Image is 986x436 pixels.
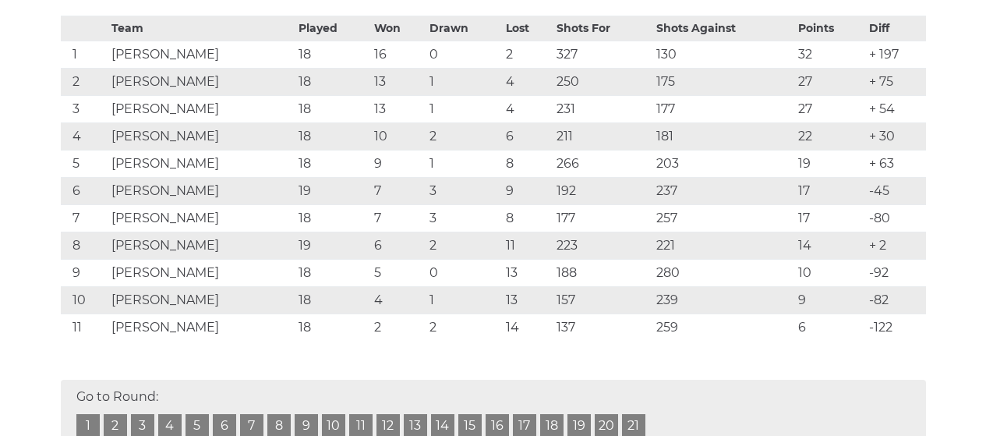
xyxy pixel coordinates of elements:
[61,96,108,123] td: 3
[652,96,794,123] td: 177
[108,178,295,205] td: [PERSON_NAME]
[295,314,370,342] td: 18
[502,16,553,41] th: Lost
[794,287,865,314] td: 9
[108,260,295,287] td: [PERSON_NAME]
[652,69,794,96] td: 175
[61,123,108,151] td: 4
[794,314,865,342] td: 6
[553,151,652,178] td: 266
[865,96,926,123] td: + 54
[502,205,553,232] td: 8
[370,260,426,287] td: 5
[502,232,553,260] td: 11
[295,205,370,232] td: 18
[553,314,652,342] td: 137
[295,16,370,41] th: Played
[502,151,553,178] td: 8
[426,205,501,232] td: 3
[652,287,794,314] td: 239
[61,178,108,205] td: 6
[794,123,865,151] td: 22
[61,41,108,69] td: 1
[865,16,926,41] th: Diff
[426,232,501,260] td: 2
[553,287,652,314] td: 157
[652,205,794,232] td: 257
[502,178,553,205] td: 9
[794,41,865,69] td: 32
[108,151,295,178] td: [PERSON_NAME]
[370,314,426,342] td: 2
[370,151,426,178] td: 9
[553,232,652,260] td: 223
[652,260,794,287] td: 280
[502,314,553,342] td: 14
[426,260,501,287] td: 0
[370,41,426,69] td: 16
[108,314,295,342] td: [PERSON_NAME]
[865,69,926,96] td: + 75
[865,287,926,314] td: -82
[61,260,108,287] td: 9
[61,151,108,178] td: 5
[652,16,794,41] th: Shots Against
[370,287,426,314] td: 4
[553,123,652,151] td: 211
[426,178,501,205] td: 3
[108,232,295,260] td: [PERSON_NAME]
[794,69,865,96] td: 27
[108,41,295,69] td: [PERSON_NAME]
[794,96,865,123] td: 27
[295,151,370,178] td: 18
[370,232,426,260] td: 6
[426,314,501,342] td: 2
[553,41,652,69] td: 327
[652,41,794,69] td: 130
[295,41,370,69] td: 18
[108,205,295,232] td: [PERSON_NAME]
[370,123,426,151] td: 10
[370,96,426,123] td: 13
[370,16,426,41] th: Won
[426,41,501,69] td: 0
[426,151,501,178] td: 1
[865,205,926,232] td: -80
[652,232,794,260] td: 221
[108,123,295,151] td: [PERSON_NAME]
[61,205,108,232] td: 7
[61,69,108,96] td: 2
[370,178,426,205] td: 7
[553,69,652,96] td: 250
[502,96,553,123] td: 4
[61,314,108,342] td: 11
[553,96,652,123] td: 231
[652,123,794,151] td: 181
[426,96,501,123] td: 1
[108,69,295,96] td: [PERSON_NAME]
[426,123,501,151] td: 2
[553,16,652,41] th: Shots For
[865,123,926,151] td: + 30
[794,232,865,260] td: 14
[295,287,370,314] td: 18
[794,178,865,205] td: 17
[553,205,652,232] td: 177
[295,260,370,287] td: 18
[865,314,926,342] td: -122
[865,260,926,287] td: -92
[295,96,370,123] td: 18
[61,232,108,260] td: 8
[794,151,865,178] td: 19
[865,232,926,260] td: + 2
[426,16,501,41] th: Drawn
[426,287,501,314] td: 1
[652,314,794,342] td: 259
[295,69,370,96] td: 18
[502,260,553,287] td: 13
[108,287,295,314] td: [PERSON_NAME]
[370,205,426,232] td: 7
[61,287,108,314] td: 10
[865,151,926,178] td: + 63
[865,41,926,69] td: + 197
